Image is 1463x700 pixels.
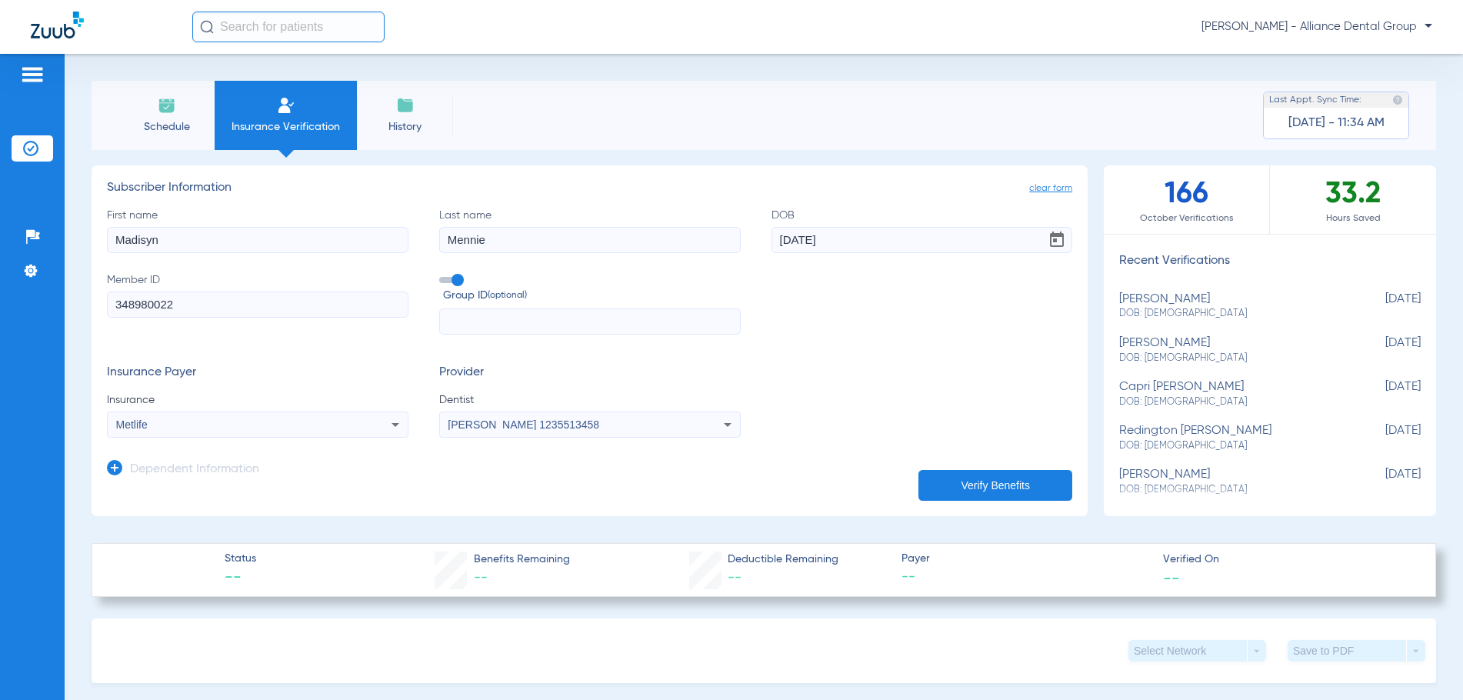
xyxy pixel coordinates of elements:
span: [DATE] [1344,292,1421,321]
div: 33.2 [1270,165,1436,234]
label: Member ID [107,272,408,335]
input: First name [107,227,408,253]
input: Last name [439,227,741,253]
span: October Verifications [1104,211,1269,226]
span: DOB: [DEMOGRAPHIC_DATA] [1119,439,1344,453]
span: [PERSON_NAME] 1235513458 [448,418,599,431]
span: -- [728,571,741,585]
img: Manual Insurance Verification [277,96,295,115]
button: Open calendar [1041,225,1072,255]
div: [PERSON_NAME] [1119,468,1344,496]
span: [DATE] [1344,380,1421,408]
img: Schedule [158,96,176,115]
span: -- [901,568,1150,587]
span: Last Appt. Sync Time: [1269,92,1361,108]
div: redington [PERSON_NAME] [1119,424,1344,452]
span: History [368,119,442,135]
span: Group ID [443,288,741,304]
h3: Dependent Information [130,462,259,478]
span: Insurance Verification [226,119,345,135]
span: [DATE] [1344,468,1421,496]
label: First name [107,208,408,253]
span: -- [225,568,256,589]
input: Search for patients [192,12,385,42]
button: Verify Benefits [918,470,1072,501]
input: Member ID [107,292,408,318]
span: [DATE] - 11:34 AM [1288,115,1385,131]
small: (optional) [488,288,527,304]
img: Zuub Logo [31,12,84,38]
span: Payer [901,551,1150,567]
label: Last name [439,208,741,253]
img: hamburger-icon [20,65,45,84]
span: [PERSON_NAME] - Alliance Dental Group [1201,19,1432,35]
span: DOB: [DEMOGRAPHIC_DATA] [1119,307,1344,321]
span: Status [225,551,256,567]
div: capri [PERSON_NAME] [1119,380,1344,408]
span: Schedule [130,119,203,135]
span: clear form [1029,181,1072,196]
span: [DATE] [1344,336,1421,365]
span: Insurance [107,392,408,408]
span: [DATE] [1344,424,1421,452]
span: Benefits Remaining [474,552,570,568]
img: last sync help info [1392,95,1403,105]
span: Verified On [1163,552,1411,568]
div: [PERSON_NAME] [1119,292,1344,321]
h3: Recent Verifications [1104,254,1436,269]
span: DOB: [DEMOGRAPHIC_DATA] [1119,352,1344,365]
h3: Provider [439,365,741,381]
span: -- [474,571,488,585]
span: DOB: [DEMOGRAPHIC_DATA] [1119,483,1344,497]
input: DOBOpen calendar [771,227,1073,253]
span: Metlife [116,418,148,431]
span: -- [1163,569,1180,585]
h3: Insurance Payer [107,365,408,381]
h3: Subscriber Information [107,181,1072,196]
img: History [396,96,415,115]
div: [PERSON_NAME] [1119,336,1344,365]
span: Deductible Remaining [728,552,838,568]
span: Dentist [439,392,741,408]
label: DOB [771,208,1073,253]
span: Hours Saved [1270,211,1436,226]
img: Search Icon [200,20,214,34]
div: 166 [1104,165,1270,234]
span: DOB: [DEMOGRAPHIC_DATA] [1119,395,1344,409]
